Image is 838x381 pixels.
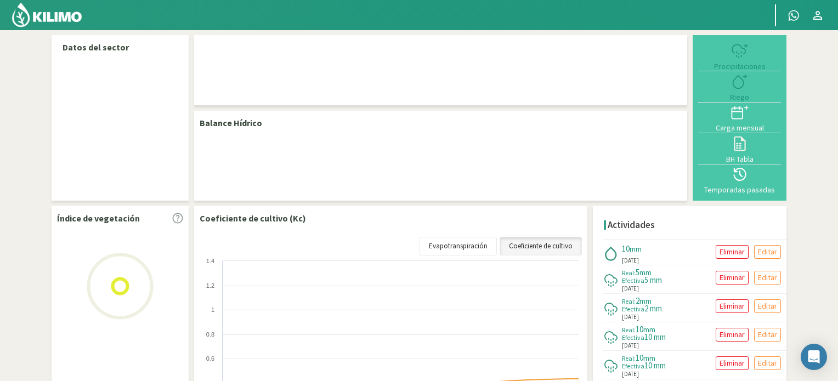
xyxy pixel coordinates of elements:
a: Evapotranspiración [420,237,497,255]
button: Riego [698,71,781,102]
span: [DATE] [622,341,639,350]
span: 5 [636,267,639,277]
button: BH Tabla [698,133,781,164]
p: Eliminar [720,328,745,341]
span: Efectiva [622,305,644,313]
span: 10 mm [644,332,666,342]
button: Editar [754,271,781,285]
span: Real: [622,354,636,362]
div: Temporadas pasadas [701,186,778,194]
span: 10 [622,243,630,254]
p: Índice de vegetación [57,212,140,225]
span: 2 mm [644,303,662,314]
div: Precipitaciones [701,62,778,70]
span: mm [643,353,655,363]
span: 5 mm [644,275,662,285]
p: Eliminar [720,271,745,284]
span: 10 [636,324,643,334]
p: Editar [758,271,777,284]
button: Eliminar [716,299,749,313]
span: Efectiva [622,333,644,342]
span: mm [639,268,652,277]
span: Efectiva [622,362,644,370]
button: Editar [754,356,781,370]
button: Editar [754,328,781,342]
span: [DATE] [622,284,639,293]
button: Carga mensual [698,103,781,133]
span: mm [630,244,642,254]
text: 0.6 [206,355,214,362]
span: [DATE] [622,256,639,265]
div: BH Tabla [701,155,778,163]
p: Eliminar [720,300,745,312]
img: Kilimo [11,2,83,28]
p: Balance Hídrico [200,116,262,129]
text: 1 [211,306,214,313]
h4: Actividades [608,220,655,230]
span: Real: [622,269,636,277]
button: Eliminar [716,271,749,285]
p: Editar [758,357,777,369]
span: Real: [622,326,636,334]
span: mm [639,296,652,306]
p: Editar [758,246,777,258]
a: Coeficiente de cultivo [500,237,582,255]
button: Eliminar [716,328,749,342]
text: 0.8 [206,331,214,338]
button: Temporadas pasadas [698,164,781,195]
span: 2 [636,295,639,306]
span: 10 mm [644,360,666,371]
text: 1.4 [206,258,214,264]
span: mm [643,325,655,334]
span: [DATE] [622,369,639,379]
button: Eliminar [716,245,749,259]
p: Datos del sector [63,41,178,54]
button: Precipitaciones [698,41,781,71]
p: Eliminar [720,246,745,258]
text: 1.2 [206,282,214,289]
span: Real: [622,297,636,305]
div: Open Intercom Messenger [801,344,827,370]
button: Editar [754,245,781,259]
span: Efectiva [622,276,644,285]
span: 10 [636,352,643,363]
button: Eliminar [716,356,749,370]
div: Riego [701,93,778,101]
p: Coeficiente de cultivo (Kc) [200,212,306,225]
button: Editar [754,299,781,313]
span: [DATE] [622,312,639,322]
div: Carga mensual [701,124,778,132]
p: Editar [758,300,777,312]
p: Eliminar [720,357,745,369]
p: Editar [758,328,777,341]
img: Loading... [65,231,175,341]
